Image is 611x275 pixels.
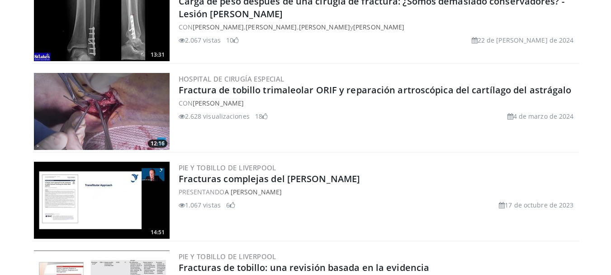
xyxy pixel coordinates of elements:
[513,112,574,121] font: 4 de marzo de 2024
[34,73,170,150] img: df2ef6c5-72db-4381-a7f0-29dbc328ca62.300x170_q85_crop-smart_upscale.jpg
[297,23,299,31] font: ,
[246,23,297,31] a: [PERSON_NAME]
[193,99,244,107] a: [PERSON_NAME]
[226,201,230,209] font: 6
[185,201,221,209] font: 1.067 vistas
[179,163,276,172] a: Pie y tobillo de Liverpool
[179,99,193,107] font: CON
[225,188,282,196] a: A [PERSON_NAME]
[505,201,573,209] font: 17 de octubre de 2023
[478,36,574,44] font: 22 de [PERSON_NAME] de 2024
[179,74,284,83] a: Hospital de Cirugía Especial
[151,51,165,58] font: 13:31
[151,228,165,236] font: 14:51
[179,173,360,185] a: Fracturas complejas del [PERSON_NAME]
[34,162,170,239] img: 66da722d-eace-4dd4-83ff-a83df7854299.300x170_q85_crop-smart_upscale.jpg
[34,162,170,239] a: 14:51
[185,36,221,44] font: 2.067 vistas
[226,36,233,44] font: 10
[34,73,170,150] a: 12:16
[151,140,165,147] font: 12:16
[255,112,262,121] font: 18
[353,23,404,31] a: [PERSON_NAME]
[244,23,246,31] font: ,
[350,23,353,31] font: y
[193,23,244,31] a: [PERSON_NAME]
[179,261,430,274] a: Fracturas de tobillo: una revisión basada en la evidencia
[299,23,350,31] a: [PERSON_NAME]
[185,112,250,121] font: 2.628 visualizaciones
[179,23,193,31] font: CON
[179,84,572,96] a: Fractura de tobillo trimaleolar ORIF y reparación artroscópica del cartílago del astrágalo
[179,252,276,261] a: Pie y tobillo de Liverpool
[179,188,225,196] font: PRESENTANDO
